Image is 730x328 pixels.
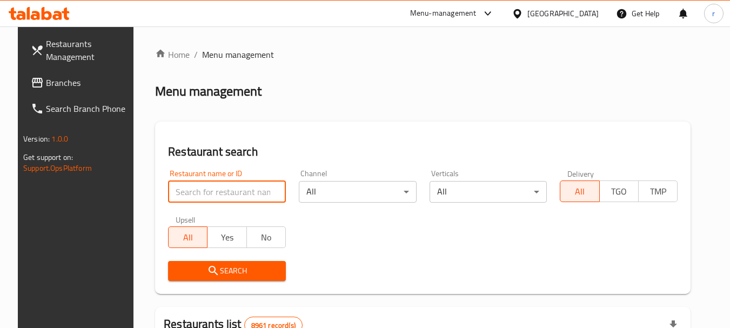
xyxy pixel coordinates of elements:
[560,180,599,202] button: All
[22,31,140,70] a: Restaurants Management
[168,261,286,281] button: Search
[643,184,673,199] span: TMP
[23,161,92,175] a: Support.OpsPlatform
[22,70,140,96] a: Branches
[155,48,691,61] nav: breadcrumb
[168,181,286,203] input: Search for restaurant name or ID..
[410,7,477,20] div: Menu-management
[176,216,196,223] label: Upsell
[23,150,73,164] span: Get support on:
[430,181,547,203] div: All
[207,226,246,248] button: Yes
[251,230,282,245] span: No
[599,180,639,202] button: TGO
[46,102,131,115] span: Search Branch Phone
[246,226,286,248] button: No
[212,230,242,245] span: Yes
[51,132,68,146] span: 1.0.0
[527,8,599,19] div: [GEOGRAPHIC_DATA]
[638,180,678,202] button: TMP
[202,48,274,61] span: Menu management
[567,170,594,177] label: Delivery
[155,83,262,100] h2: Menu management
[46,76,131,89] span: Branches
[177,264,277,278] span: Search
[22,96,140,122] a: Search Branch Phone
[604,184,634,199] span: TGO
[565,184,595,199] span: All
[168,144,678,160] h2: Restaurant search
[46,37,131,63] span: Restaurants Management
[23,132,50,146] span: Version:
[712,8,715,19] span: r
[194,48,198,61] li: /
[173,230,203,245] span: All
[168,226,207,248] button: All
[155,48,190,61] a: Home
[299,181,417,203] div: All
